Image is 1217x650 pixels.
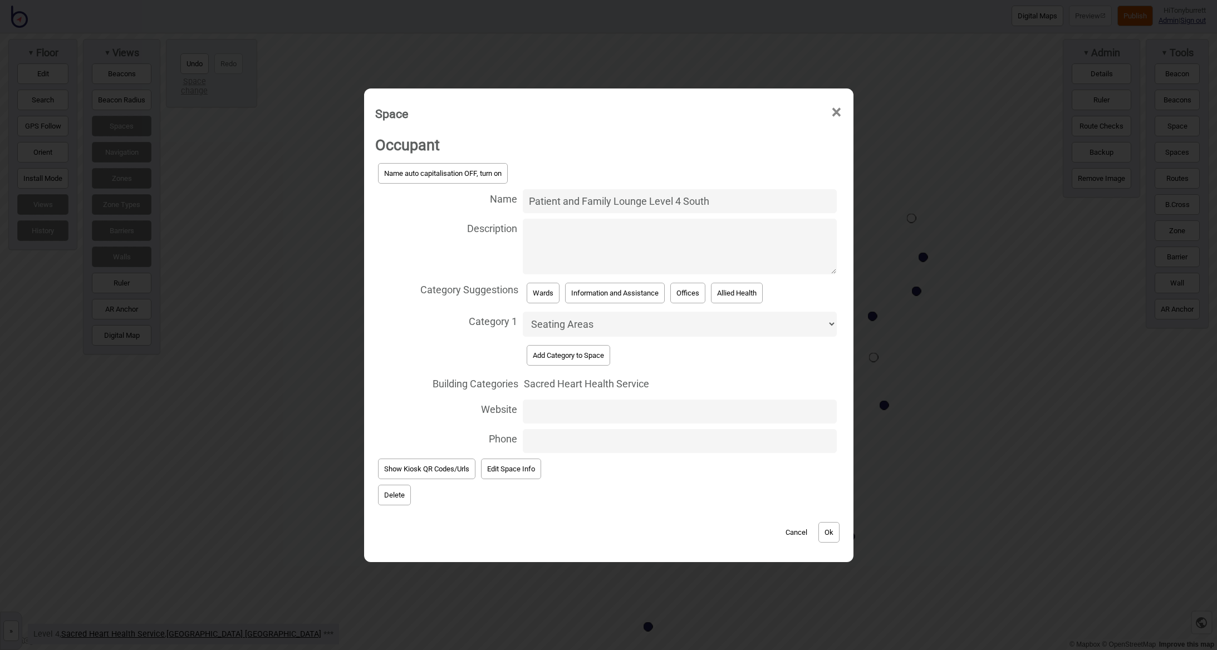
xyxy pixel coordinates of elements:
[375,397,517,420] span: Website
[375,102,408,126] div: Space
[375,130,842,160] h2: Occupant
[481,459,541,479] button: Edit Space Info
[378,163,508,184] button: Name auto capitalisation OFF, turn on
[527,283,560,303] button: Wards
[378,459,475,479] button: Show Kiosk QR Codes/Urls
[523,400,837,424] input: Website
[670,283,705,303] button: Offices
[527,345,610,366] button: Add Category to Space
[780,522,813,543] button: Cancel
[375,309,517,332] span: Category 1
[524,374,691,394] div: Sacred Heart Health Service
[523,312,837,337] select: Category 1
[375,216,517,239] span: Description
[375,277,519,300] span: Category Suggestions
[523,219,837,274] textarea: Description
[378,485,411,505] button: Delete
[565,283,665,303] button: Information and Assistance
[375,426,517,449] span: Phone
[523,189,837,213] input: Name
[375,371,519,394] span: Building Categories
[831,94,842,131] span: ×
[818,522,840,543] button: Ok
[523,429,837,453] input: Phone
[711,283,763,303] button: Allied Health
[375,186,517,209] span: Name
